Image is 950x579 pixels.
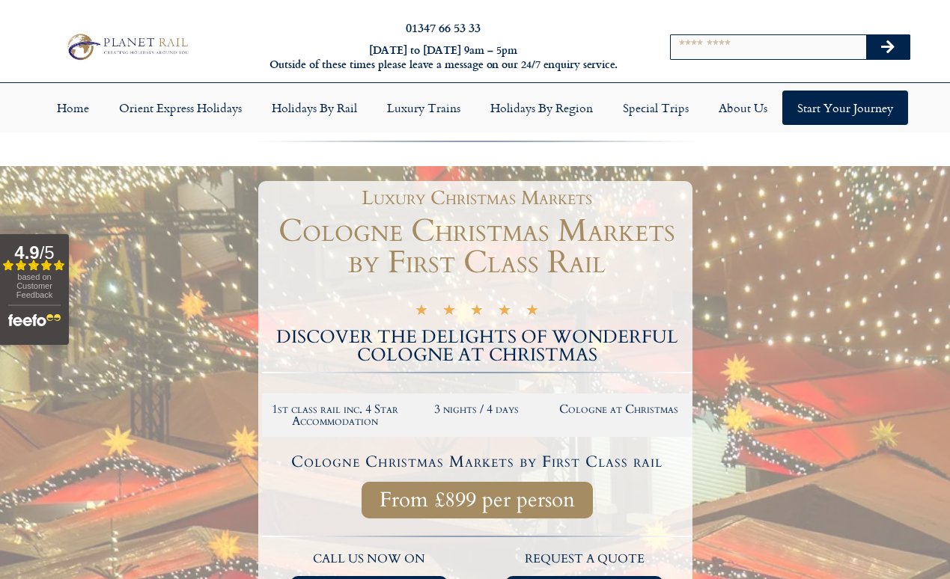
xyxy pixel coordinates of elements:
a: Start your Journey [782,91,908,125]
button: Search [866,35,910,59]
h2: 3 nights / 4 days [413,403,541,415]
h1: Cologne Christmas Markets by First Class Rail [262,215,692,278]
a: From £899 per person [362,482,593,518]
a: Holidays by Region [475,91,608,125]
p: call us now on [270,550,470,569]
p: request a quote [484,550,685,569]
a: About Us [704,91,782,125]
nav: Menu [7,91,943,125]
h1: Luxury Christmas Markets [270,189,685,208]
i: ★ [415,305,428,319]
div: 5/5 [415,303,539,319]
h4: Cologne Christmas Markets by First Class rail [264,454,690,470]
i: ★ [442,305,456,319]
a: Special Trips [608,91,704,125]
a: Holidays by Rail [257,91,372,125]
i: ★ [498,305,511,319]
h6: [DATE] to [DATE] 9am – 5pm Outside of these times please leave a message on our 24/7 enquiry serv... [257,43,630,71]
a: Luxury Trains [372,91,475,125]
i: ★ [470,305,484,319]
img: Planet Rail Train Holidays Logo [62,31,192,62]
h2: DISCOVER THE DELIGHTS OF WONDERFUL COLOGNE AT CHRISTMAS [262,328,692,364]
a: Orient Express Holidays [104,91,257,125]
h2: 1st class rail inc. 4 Star Accommodation [272,403,399,427]
a: Home [42,91,104,125]
i: ★ [526,305,539,319]
h2: Cologne at Christmas [555,403,683,415]
span: From £899 per person [380,491,575,509]
a: 01347 66 53 33 [406,19,481,36]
